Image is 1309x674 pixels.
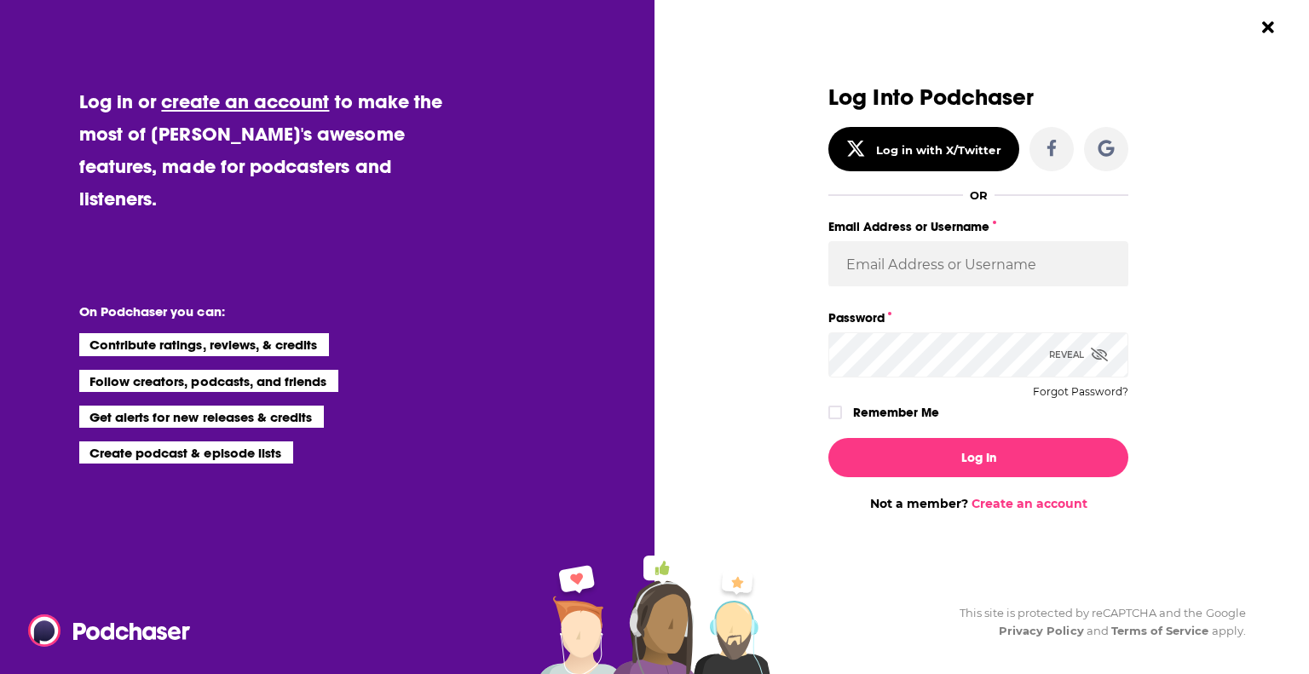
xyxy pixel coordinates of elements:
[972,496,1087,511] a: Create an account
[79,303,420,320] li: On Podchaser you can:
[853,401,939,423] label: Remember Me
[946,604,1246,640] div: This site is protected by reCAPTCHA and the Google and apply.
[1033,386,1128,398] button: Forgot Password?
[1049,332,1108,377] div: Reveal
[79,333,330,355] li: Contribute ratings, reviews, & credits
[970,188,988,202] div: OR
[1252,11,1284,43] button: Close Button
[79,441,293,464] li: Create podcast & episode lists
[876,143,1001,157] div: Log in with X/Twitter
[161,89,329,113] a: create an account
[828,216,1128,238] label: Email Address or Username
[828,496,1128,511] div: Not a member?
[999,624,1084,637] a: Privacy Policy
[1111,624,1209,637] a: Terms of Service
[828,438,1128,477] button: Log In
[28,614,178,647] a: Podchaser - Follow, Share and Rate Podcasts
[28,614,192,647] img: Podchaser - Follow, Share and Rate Podcasts
[828,241,1128,287] input: Email Address or Username
[79,406,324,428] li: Get alerts for new releases & credits
[79,370,339,392] li: Follow creators, podcasts, and friends
[828,85,1128,110] h3: Log Into Podchaser
[828,127,1019,171] button: Log in with X/Twitter
[828,307,1128,329] label: Password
